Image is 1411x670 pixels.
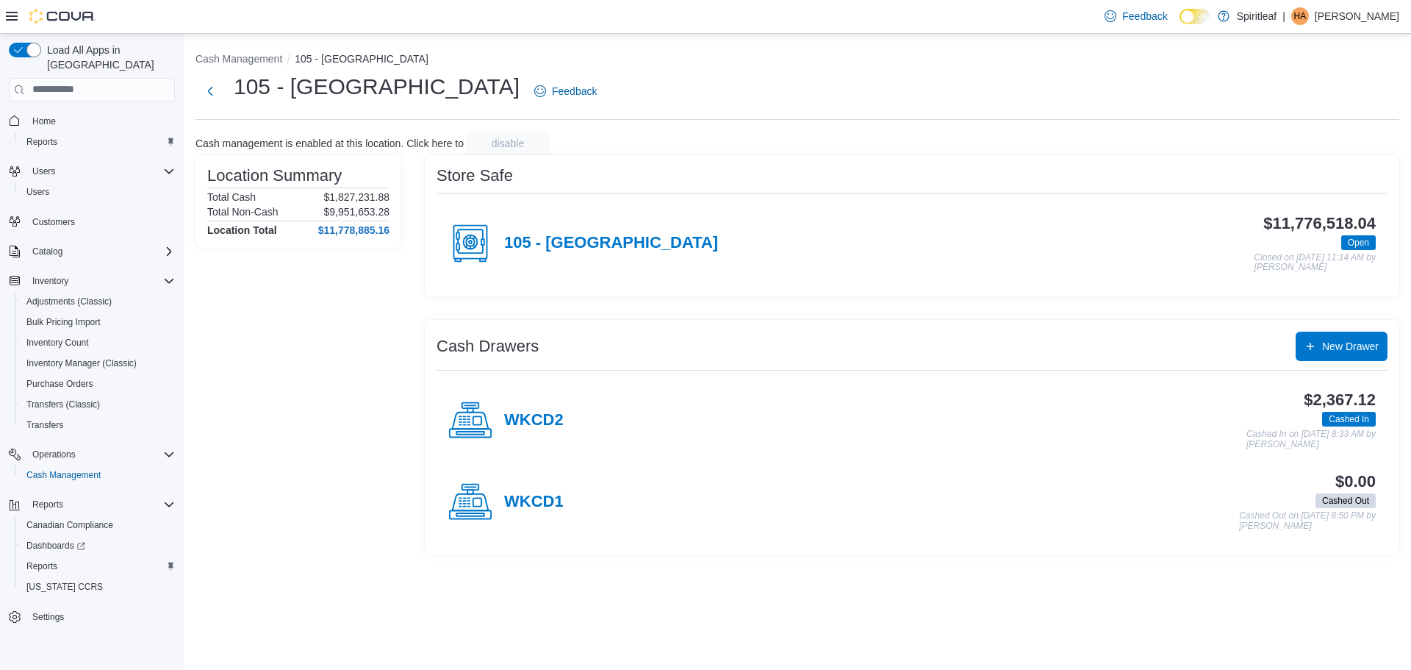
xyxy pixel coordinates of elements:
input: Dark Mode [1180,9,1210,24]
a: Purchase Orders [21,375,99,393]
a: Settings [26,608,70,626]
span: Inventory [26,272,175,290]
button: Inventory Count [15,332,181,353]
span: Dashboards [26,540,85,552]
span: Reports [26,496,175,513]
button: Catalog [26,243,68,260]
span: Users [21,183,175,201]
h6: Total Cash [207,191,256,203]
h4: $11,778,885.16 [318,224,389,236]
p: Cashed In on [DATE] 8:33 AM by [PERSON_NAME] [1246,430,1376,449]
button: Reports [3,494,181,515]
a: Transfers (Classic) [21,396,106,413]
button: Reports [26,496,69,513]
span: Inventory Manager (Classic) [26,357,137,369]
p: | [1282,7,1285,25]
h3: Location Summary [207,167,342,185]
span: Customers [26,213,175,231]
span: Catalog [32,246,62,257]
span: Reports [32,499,63,510]
span: Adjustments (Classic) [21,293,175,310]
span: Bulk Pricing Import [21,313,175,331]
span: Purchase Orders [21,375,175,393]
button: Operations [26,446,82,463]
h3: Store Safe [437,167,513,185]
a: Reports [21,133,63,151]
span: Reports [21,557,175,575]
a: Users [21,183,55,201]
button: Reports [15,132,181,152]
a: Transfers [21,416,69,434]
a: Feedback [528,76,603,106]
span: Home [26,112,175,130]
span: Cashed Out [1315,493,1376,508]
p: Cash management is enabled at this location. Click here to [195,138,464,149]
h1: 105 - [GEOGRAPHIC_DATA] [234,72,520,101]
a: Inventory Manager (Classic) [21,354,143,372]
button: Cash Management [195,53,282,65]
span: Cash Management [21,466,175,484]
button: Users [15,182,181,202]
a: Reports [21,557,63,575]
a: Home [26,113,62,130]
span: Users [32,165,55,177]
span: Operations [26,446,175,463]
span: [US_STATE] CCRS [26,581,103,593]
span: Cashed In [1329,413,1369,426]
span: Inventory Manager (Classic) [21,354,175,372]
h4: WKCD2 [504,411,564,430]
h6: Total Non-Cash [207,206,279,218]
button: New Drawer [1296,332,1387,361]
button: Operations [3,444,181,465]
a: Dashboards [21,537,91,555]
h4: WKCD1 [504,493,564,512]
button: Catalog [3,241,181,262]
span: Reports [26,136,57,148]
p: Cashed Out on [DATE] 8:50 PM by [PERSON_NAME] [1239,511,1376,531]
h4: 105 - [GEOGRAPHIC_DATA] [504,234,718,253]
a: Feedback [1099,1,1173,31]
span: Load All Apps in [GEOGRAPHIC_DATA] [41,43,175,72]
span: Bulk Pricing Import [26,316,101,328]
span: Feedback [1122,9,1167,24]
h3: Cash Drawers [437,338,539,355]
span: Users [26,163,175,180]
a: Customers [26,213,81,231]
button: Inventory [26,272,74,290]
span: Canadian Compliance [26,519,113,531]
span: Catalog [26,243,175,260]
span: Reports [21,133,175,151]
button: 105 - [GEOGRAPHIC_DATA] [295,53,428,65]
button: Settings [3,606,181,627]
span: Transfers [26,419,63,431]
span: Dashboards [21,537,175,555]
span: Purchase Orders [26,378,93,390]
a: Bulk Pricing Import [21,313,107,331]
button: Canadian Compliance [15,515,181,535]
span: Home [32,115,56,127]
h3: $0.00 [1335,473,1376,491]
span: Settings [32,611,64,623]
span: Canadian Compliance [21,516,175,534]
span: New Drawer [1322,339,1379,354]
span: Cash Management [26,469,101,481]
h3: $2,367.12 [1304,391,1376,409]
p: [PERSON_NAME] [1315,7,1399,25]
nav: An example of EuiBreadcrumbs [195,51,1399,69]
a: Inventory Count [21,334,95,352]
span: Users [26,186,49,198]
nav: Complex example [9,104,175,666]
button: Next [195,76,225,106]
span: Transfers (Classic) [26,399,100,410]
a: Canadian Compliance [21,516,119,534]
span: Feedback [552,84,597,99]
button: Users [26,163,61,180]
button: Users [3,161,181,182]
h4: Location Total [207,224,277,236]
span: Inventory [32,275,68,287]
button: Transfers [15,415,181,435]
span: Customers [32,216,75,228]
button: Transfers (Classic) [15,394,181,415]
span: Reports [26,560,57,572]
span: disable [492,136,524,151]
